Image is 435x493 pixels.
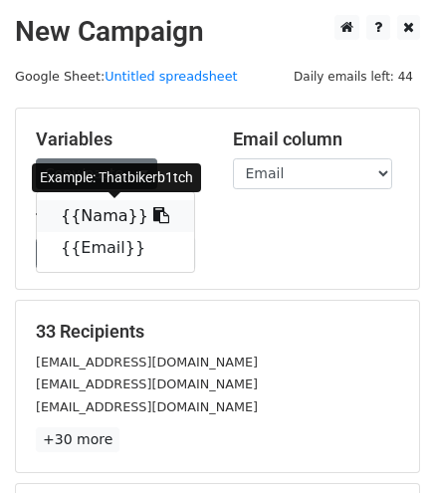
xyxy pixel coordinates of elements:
h5: Email column [233,128,400,150]
a: +30 more [36,427,119,452]
span: Daily emails left: 44 [287,66,420,88]
a: {{Nama}} [37,200,194,232]
a: {{Email}} [37,232,194,264]
small: Google Sheet: [15,69,238,84]
div: Example: Thatbikerb1tch [32,163,201,192]
a: Untitled spreadsheet [105,69,237,84]
h5: Variables [36,128,203,150]
iframe: Chat Widget [335,397,435,493]
small: [EMAIL_ADDRESS][DOMAIN_NAME] [36,355,258,370]
h2: New Campaign [15,15,420,49]
small: [EMAIL_ADDRESS][DOMAIN_NAME] [36,376,258,391]
h5: 33 Recipients [36,321,399,343]
small: [EMAIL_ADDRESS][DOMAIN_NAME] [36,399,258,414]
a: Daily emails left: 44 [287,69,420,84]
